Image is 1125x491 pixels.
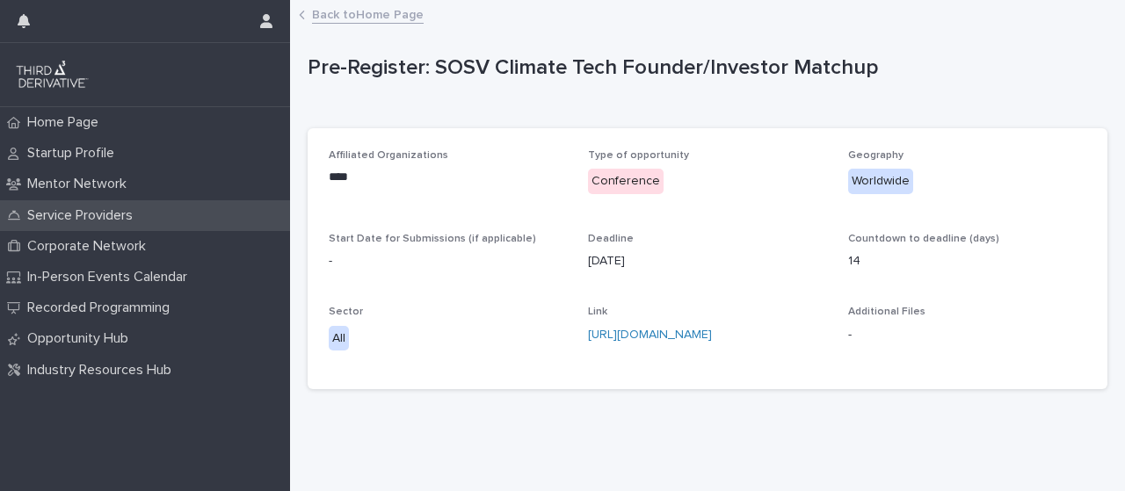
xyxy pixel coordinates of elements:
p: Opportunity Hub [20,330,142,347]
p: Startup Profile [20,145,128,162]
span: Sector [329,307,363,317]
p: In-Person Events Calendar [20,269,201,285]
p: Pre-Register: SOSV Climate Tech Founder/Investor Matchup [308,55,1100,81]
div: Worldwide [848,169,913,194]
span: Additional Files [848,307,925,317]
p: Recorded Programming [20,300,184,316]
span: Link [588,307,607,317]
span: Type of opportunity [588,150,689,161]
div: All [329,326,349,351]
span: Start Date for Submissions (if applicable) [329,234,536,244]
a: Back toHome Page [312,4,424,24]
p: - [848,326,1086,344]
p: Corporate Network [20,238,160,255]
img: q0dI35fxT46jIlCv2fcp [14,57,91,92]
p: Service Providers [20,207,147,224]
p: Home Page [20,114,112,131]
p: - [329,252,567,271]
span: Geography [848,150,904,161]
span: Countdown to deadline (days) [848,234,999,244]
span: Deadline [588,234,634,244]
p: 14 [848,252,1086,271]
p: Mentor Network [20,176,141,192]
div: Conference [588,169,664,194]
p: Industry Resources Hub [20,362,185,379]
p: [DATE] [588,252,826,271]
span: Affiliated Organizations [329,150,448,161]
a: [URL][DOMAIN_NAME] [588,329,712,341]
